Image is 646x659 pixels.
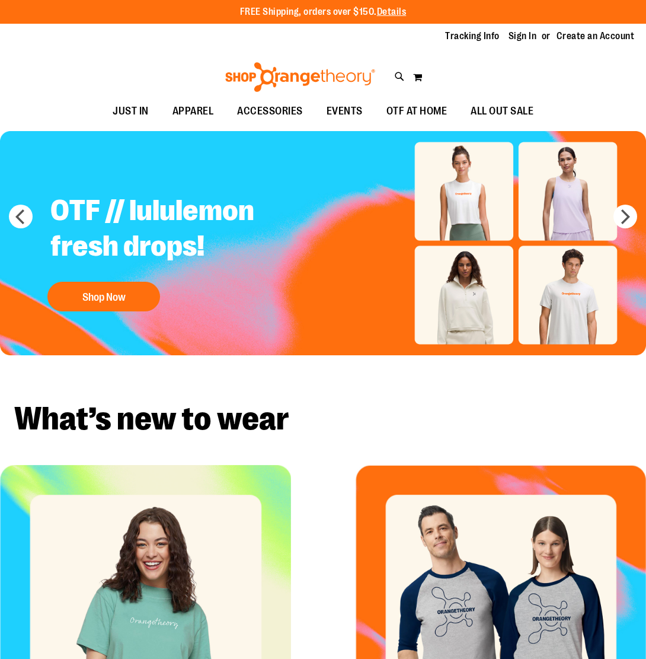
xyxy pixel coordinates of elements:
[327,98,363,125] span: EVENTS
[9,205,33,228] button: prev
[471,98,533,125] span: ALL OUT SALE
[613,205,637,228] button: next
[445,30,500,43] a: Tracking Info
[41,184,336,276] h2: OTF // lululemon fresh drops!
[386,98,447,125] span: OTF AT HOME
[113,98,149,125] span: JUST IN
[377,7,407,17] a: Details
[509,30,537,43] a: Sign In
[14,403,632,435] h2: What’s new to wear
[223,62,377,92] img: Shop Orangetheory
[240,5,407,19] p: FREE Shipping, orders over $150.
[237,98,303,125] span: ACCESSORIES
[41,184,336,317] a: OTF // lululemon fresh drops! Shop Now
[557,30,635,43] a: Create an Account
[172,98,214,125] span: APPAREL
[47,282,160,311] button: Shop Now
